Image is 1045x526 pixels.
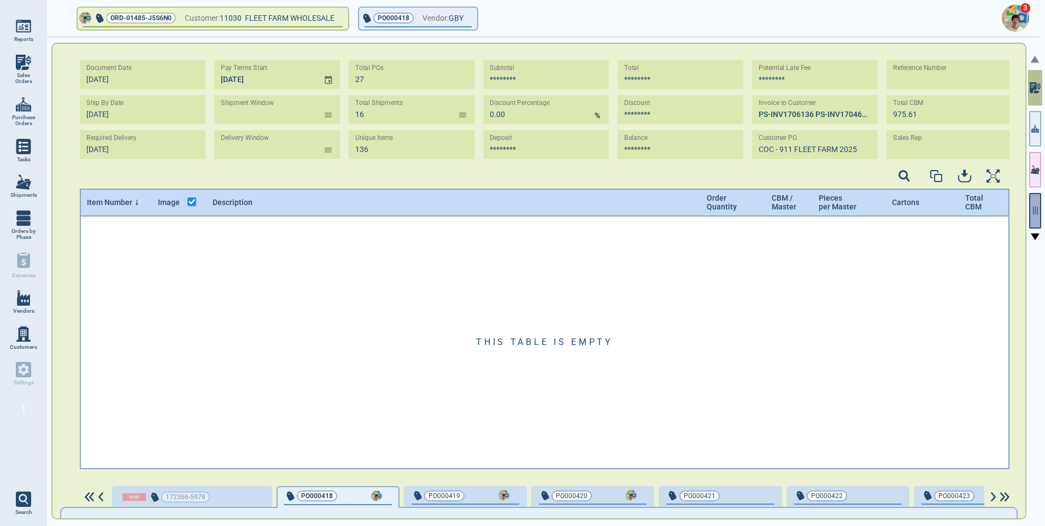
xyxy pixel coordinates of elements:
[772,194,796,211] span: CBM / Master
[378,13,409,24] span: PO000418
[9,72,38,85] span: Sales Orders
[86,64,132,72] label: Document Date
[16,174,31,190] img: menu_icon
[16,139,31,154] img: menu_icon
[819,194,856,211] span: Pieces per Master
[220,11,245,25] span: 11030
[893,64,947,72] label: Reference Number
[10,344,37,350] span: Customers
[16,211,31,226] img: menu_icon
[221,99,274,107] label: Shipment Window
[80,95,199,124] input: MM/DD/YY
[371,490,382,501] img: Avatar
[498,490,509,501] img: Avatar
[80,60,199,89] input: MM/DD/YY
[110,13,172,24] span: ORD-01485-J5S6N0
[359,8,477,30] button: PO000418Vendor:GBY
[1002,4,1029,32] img: Avatar
[893,134,922,142] label: Sales Rep
[16,97,31,112] img: menu_icon
[490,134,512,142] label: Deposit
[556,490,588,501] span: PO000420
[214,60,315,89] input: MM/DD/YY
[811,490,843,501] span: PO000422
[626,490,637,501] img: Avatar
[624,99,650,107] label: Discount
[80,130,199,159] input: MM/DD/YY
[221,134,269,142] label: Delivery Window
[595,110,600,121] p: %
[86,134,137,142] label: Required Delivery
[13,308,34,314] span: Vendors
[624,64,639,72] label: Total
[759,99,816,107] label: Invoice to Customer
[759,134,797,142] label: Customer PO
[14,36,33,43] span: Reports
[319,65,340,84] button: Choose date, selected date is Nov 22, 2024
[16,19,31,34] img: menu_icon
[78,8,348,30] button: AvatarORD-01485-J5S6N0Customer:11030 FLEET FARM WHOLESALE
[245,14,334,22] span: FLEET FARM WHOLESALE
[16,290,31,306] img: menu_icon
[684,490,715,501] span: PO000421
[9,114,38,127] span: Purchase Orders
[998,492,1012,502] img: DoubleArrowIcon
[893,99,924,107] label: Total CBM
[83,492,96,502] img: DoubleArrowIcon
[355,134,393,142] label: Unique Items
[422,11,449,25] span: Vendor:
[355,99,403,107] label: Total Shipments
[449,11,463,25] span: GBY
[624,134,648,142] label: Balance
[17,156,31,163] span: Tasks
[87,198,132,207] span: Item Number
[1020,3,1031,14] span: 3
[9,228,38,241] span: Orders by Phase
[490,99,550,107] label: Discount Percentage
[938,490,970,501] span: PO000423
[15,509,32,516] span: Search
[79,12,91,24] img: Avatar
[428,490,460,501] span: PO000419
[221,64,267,72] label: Pay Terms Start
[16,55,31,70] img: menu_icon
[158,198,180,207] span: Image
[989,492,998,502] img: ArrowIcon
[965,194,982,211] span: Total CBM
[892,198,919,207] span: Cartons
[86,99,124,107] label: Ship By Date
[301,490,333,501] span: PO000418
[355,64,384,72] label: Total POs
[96,492,105,502] img: ArrowIcon
[213,198,253,207] span: Description
[476,338,613,347] span: This table is empty
[185,11,220,25] span: Customer:
[707,194,736,211] span: Order Quantity
[16,326,31,342] img: menu_icon
[759,64,811,72] label: Potential Late Fee
[10,192,37,198] span: Shipments
[490,64,514,72] label: Subtotal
